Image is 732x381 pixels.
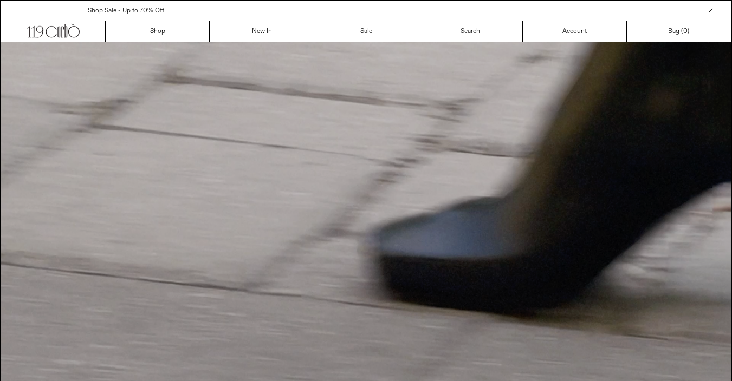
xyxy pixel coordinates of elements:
[106,21,210,42] a: Shop
[683,27,689,36] span: )
[627,21,731,42] a: Bag ()
[210,21,314,42] a: New In
[523,21,627,42] a: Account
[88,6,164,15] a: Shop Sale - Up to 70% Off
[418,21,522,42] a: Search
[314,21,418,42] a: Sale
[683,27,687,36] span: 0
